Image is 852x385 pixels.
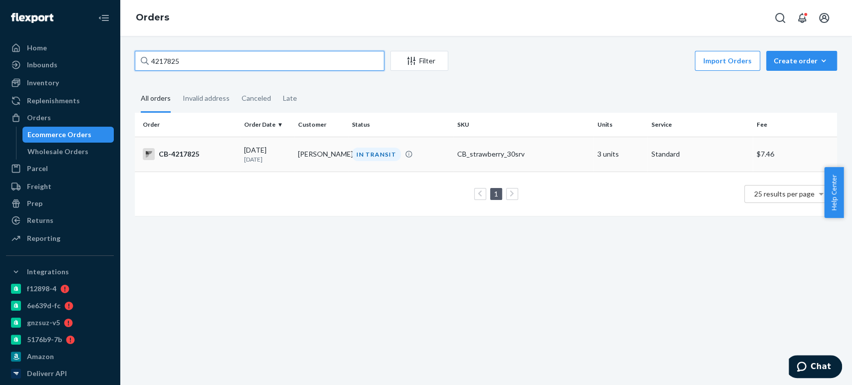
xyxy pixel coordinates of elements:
[6,332,114,348] a: 5176b9-7b
[27,164,48,174] div: Parcel
[6,212,114,228] a: Returns
[824,167,844,218] button: Help Center
[244,145,290,164] div: [DATE]
[6,40,114,56] a: Home
[94,8,114,28] button: Close Navigation
[27,335,62,345] div: 5176b9-7b
[6,264,114,280] button: Integrations
[27,318,60,328] div: gnzsuz-v5
[593,113,647,137] th: Units
[27,96,80,106] div: Replenishments
[183,85,230,111] div: Invalid address
[457,149,589,159] div: CB_strawberry_30srv
[27,352,54,362] div: Amazon
[6,93,114,109] a: Replenishments
[11,13,53,23] img: Flexport logo
[391,56,448,66] div: Filter
[27,113,51,123] div: Orders
[27,233,60,243] div: Reporting
[352,148,401,161] div: IN TRANSIT
[753,137,837,172] td: $7.46
[244,155,290,164] p: [DATE]
[6,179,114,194] a: Freight
[453,113,593,137] th: SKU
[695,51,760,71] button: Import Orders
[6,315,114,331] a: gnzsuz-v5
[143,148,236,160] div: CB-4217825
[27,301,60,311] div: 6e639d-fc
[27,267,69,277] div: Integrations
[651,149,749,159] p: Standard
[136,12,169,23] a: Orders
[27,182,51,192] div: Freight
[770,8,790,28] button: Open Search Box
[6,281,114,297] a: f12898-4
[6,110,114,126] a: Orders
[27,60,57,70] div: Inbounds
[27,284,56,294] div: f12898-4
[792,8,812,28] button: Open notifications
[135,51,384,71] input: Search orders
[6,161,114,177] a: Parcel
[754,190,815,198] span: 25 results per page
[22,144,114,160] a: Wholesale Orders
[141,85,171,113] div: All orders
[27,43,47,53] div: Home
[492,190,500,198] a: Page 1 is your current page
[27,78,59,88] div: Inventory
[774,56,830,66] div: Create order
[27,369,67,379] div: Deliverr API
[294,137,348,172] td: [PERSON_NAME]
[27,147,88,157] div: Wholesale Orders
[22,127,114,143] a: Ecommerce Orders
[593,137,647,172] td: 3 units
[6,57,114,73] a: Inbounds
[814,8,834,28] button: Open account menu
[766,51,837,71] button: Create order
[6,298,114,314] a: 6e639d-fc
[27,198,42,208] div: Prep
[789,355,842,380] iframe: Opens a widget where you can chat to one of our agents
[6,366,114,382] a: Deliverr API
[6,75,114,91] a: Inventory
[6,349,114,365] a: Amazon
[6,230,114,246] a: Reporting
[242,85,271,111] div: Canceled
[348,113,453,137] th: Status
[240,113,294,137] th: Order Date
[6,195,114,211] a: Prep
[283,85,297,111] div: Late
[390,51,448,71] button: Filter
[298,120,344,129] div: Customer
[135,113,240,137] th: Order
[27,215,53,225] div: Returns
[27,130,91,140] div: Ecommerce Orders
[753,113,837,137] th: Fee
[647,113,753,137] th: Service
[128,3,177,32] ol: breadcrumbs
